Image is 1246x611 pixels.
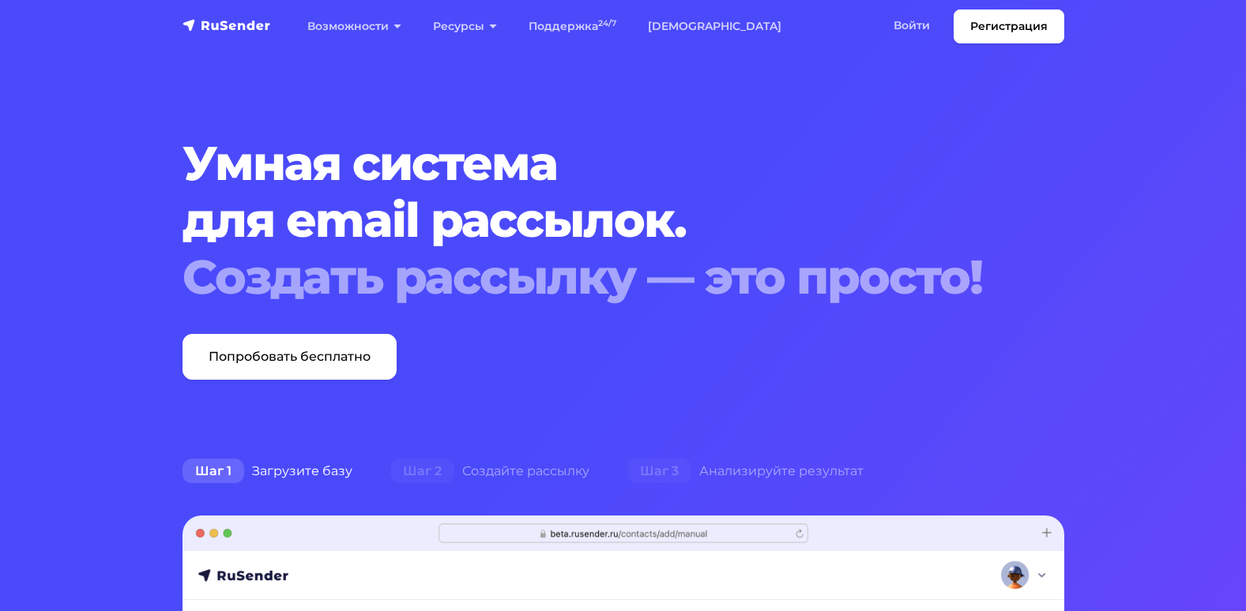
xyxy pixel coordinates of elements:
[183,334,397,380] a: Попробовать бесплатно
[417,10,513,43] a: Ресурсы
[632,10,797,43] a: [DEMOGRAPHIC_DATA]
[954,9,1064,43] a: Регистрация
[608,455,883,487] div: Анализируйте результат
[183,135,989,305] h1: Умная система для email рассылок.
[292,10,417,43] a: Возможности
[598,18,616,28] sup: 24/7
[390,459,454,484] span: Шаг 2
[371,455,608,487] div: Создайте рассылку
[878,9,946,42] a: Войти
[513,10,632,43] a: Поддержка24/7
[183,17,271,33] img: RuSender
[164,455,371,487] div: Загрузите базу
[183,459,244,484] span: Шаг 1
[183,249,989,305] div: Создать рассылку — это просто!
[627,459,691,484] span: Шаг 3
